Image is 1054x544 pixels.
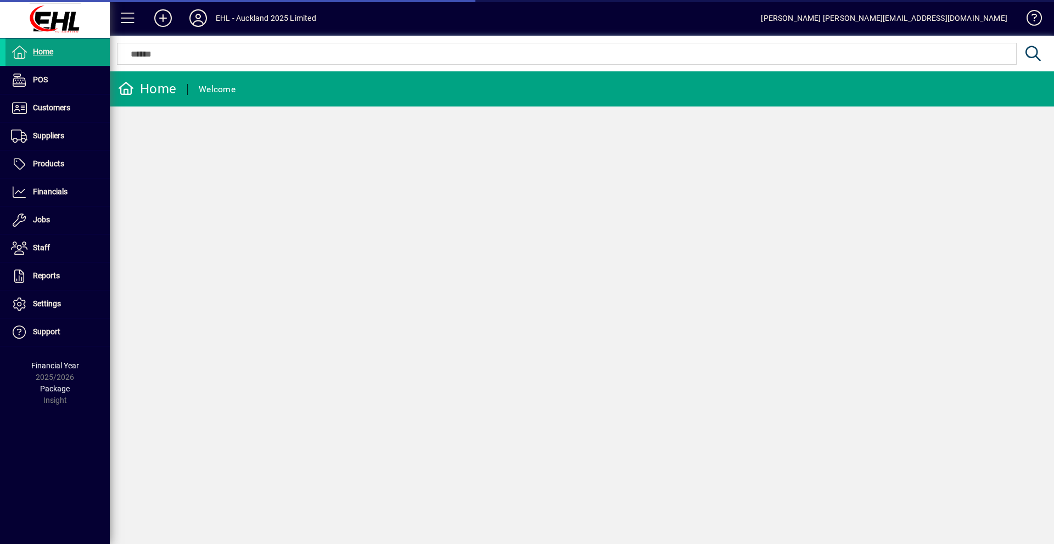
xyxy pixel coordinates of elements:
button: Add [145,8,181,28]
span: Support [33,327,60,336]
a: Reports [5,262,110,290]
span: POS [33,75,48,84]
span: Financials [33,187,68,196]
button: Profile [181,8,216,28]
a: Knowledge Base [1018,2,1040,38]
span: Customers [33,103,70,112]
span: Reports [33,271,60,280]
a: Staff [5,234,110,262]
span: Financial Year [31,361,79,370]
span: Home [33,47,53,56]
a: Jobs [5,206,110,234]
span: Staff [33,243,50,252]
span: Suppliers [33,131,64,140]
div: EHL - Auckland 2025 Limited [216,9,316,27]
a: Products [5,150,110,178]
div: Home [118,80,176,98]
span: Settings [33,299,61,308]
a: POS [5,66,110,94]
span: Products [33,159,64,168]
div: Welcome [199,81,236,98]
a: Financials [5,178,110,206]
a: Settings [5,290,110,318]
a: Customers [5,94,110,122]
a: Suppliers [5,122,110,150]
span: Package [40,384,70,393]
a: Support [5,318,110,346]
div: [PERSON_NAME] [PERSON_NAME][EMAIL_ADDRESS][DOMAIN_NAME] [761,9,1007,27]
span: Jobs [33,215,50,224]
